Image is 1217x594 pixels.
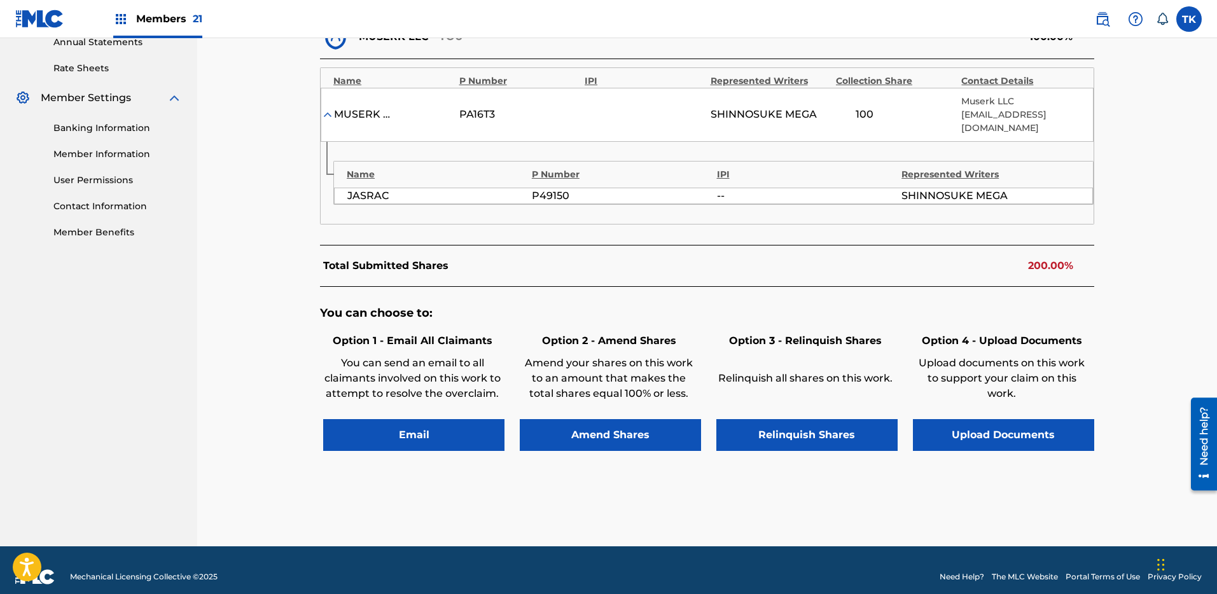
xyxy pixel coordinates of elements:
a: Banking Information [53,121,182,135]
span: Mechanical Licensing Collective © 2025 [70,571,218,583]
h6: Option 1 - Email All Claimants [323,333,501,349]
iframe: Resource Center [1181,393,1217,495]
div: Collection Share [836,74,955,88]
p: Relinquish all shares on this work. [716,371,894,386]
a: Portal Terms of Use [1066,571,1140,583]
span: 21 [193,13,202,25]
img: help [1128,11,1143,27]
span: Members [136,11,202,26]
div: Name [333,74,452,88]
span: Member Settings [41,90,131,106]
button: Upload Documents [913,419,1094,451]
div: JASRAC [347,188,525,204]
a: Privacy Policy [1148,571,1202,583]
p: 200.00% [1028,258,1073,273]
h6: Option 4 - Upload Documents [913,333,1091,349]
div: Contact Details [961,74,1080,88]
p: You can send an email to all claimants involved on this work to attempt to resolve the overclaim. [323,356,501,401]
p: Muserk LLC [961,95,1080,108]
div: Represented Writers [901,168,1080,181]
p: [EMAIL_ADDRESS][DOMAIN_NAME] [961,108,1080,135]
p: Upload documents on this work to support your claim on this work. [913,356,1091,401]
a: Public Search [1090,6,1115,32]
div: IPI [585,74,704,88]
img: logo [15,569,55,584]
div: Name [347,168,525,181]
h6: Option 2 - Amend Shares [520,333,698,349]
h6: Option 3 - Relinquish Shares [716,333,894,349]
div: P Number [532,168,711,181]
div: User Menu [1176,6,1202,32]
a: Contact Information [53,200,182,213]
div: IPI [717,168,896,181]
a: Member Benefits [53,226,182,239]
img: Member Settings [15,90,31,106]
div: Help [1123,6,1148,32]
img: Top Rightsholders [113,11,129,27]
div: -- [717,188,895,204]
div: Represented Writers [711,74,830,88]
a: User Permissions [53,174,182,187]
button: Amend Shares [520,419,701,451]
div: P49150 [532,188,710,204]
span: SHINNOSUKE MEGA [711,107,817,122]
iframe: Chat Widget [1153,533,1217,594]
div: Drag [1157,546,1165,584]
div: P Number [459,74,578,88]
p: Amend your shares on this work to an amount that makes the total shares equal 100% or less. [520,356,698,401]
a: Need Help? [940,571,984,583]
button: Email [323,419,504,451]
div: Notifications [1156,13,1169,25]
img: expand [167,90,182,106]
button: Relinquish Shares [716,419,898,451]
span: SHINNOSUKE MEGA [901,188,1008,204]
img: search [1095,11,1110,27]
a: Member Information [53,148,182,161]
img: expand-cell-toggle [321,108,334,121]
h5: You can choose to: [320,306,1094,321]
p: Total Submitted Shares [323,258,449,273]
a: Annual Statements [53,36,182,49]
img: MLC Logo [15,10,64,28]
a: The MLC Website [992,571,1058,583]
a: Rate Sheets [53,62,182,75]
